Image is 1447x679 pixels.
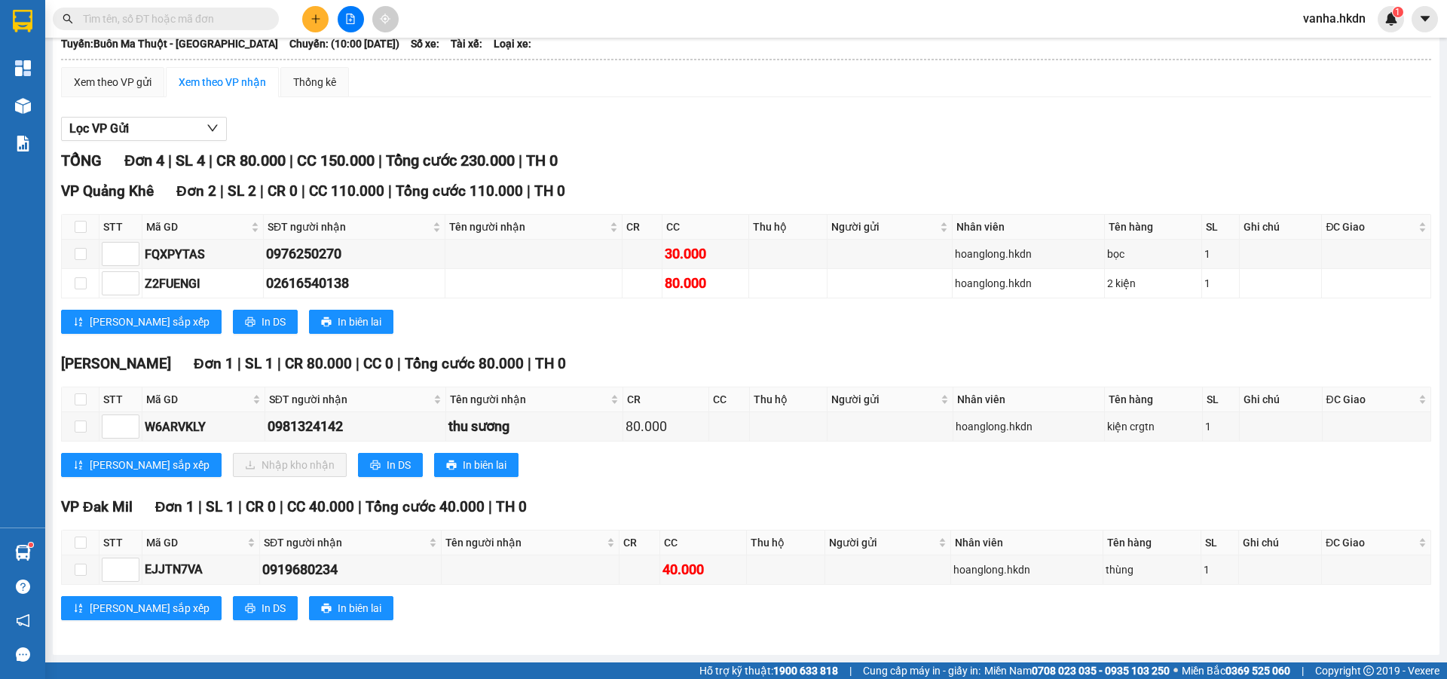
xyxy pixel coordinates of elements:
[488,498,492,515] span: |
[955,246,1102,262] div: hoanglong.hkdn
[233,310,298,334] button: printerIn DS
[264,269,445,298] td: 02616540138
[699,662,838,679] span: Hỗ trợ kỹ thuật:
[358,453,423,477] button: printerIn DS
[1201,531,1239,555] th: SL
[61,310,222,334] button: sort-ascending[PERSON_NAME] sắp xếp
[309,596,393,620] button: printerIn biên lai
[446,460,457,472] span: printer
[747,531,825,555] th: Thu hộ
[99,387,142,412] th: STT
[264,534,427,551] span: SĐT người nhận
[61,182,154,200] span: VP Quảng Khê
[526,151,558,170] span: TH 0
[61,117,227,141] button: Lọc VP Gửi
[321,603,332,615] span: printer
[463,457,506,473] span: In biên lai
[1205,418,1237,435] div: 1
[309,310,393,334] button: printerIn biên lai
[206,122,219,134] span: down
[387,457,411,473] span: In DS
[1239,531,1322,555] th: Ghi chú
[155,498,195,515] span: Đơn 1
[527,182,531,200] span: |
[262,559,439,580] div: 0919680234
[233,596,298,620] button: printerIn DS
[13,10,32,32] img: logo-vxr
[1393,7,1403,17] sup: 1
[623,215,663,240] th: CR
[260,555,442,585] td: 0919680234
[953,215,1105,240] th: Nhân viên
[356,355,359,372] span: |
[220,182,224,200] span: |
[358,498,362,515] span: |
[293,74,336,90] div: Thống kê
[168,151,172,170] span: |
[289,151,293,170] span: |
[665,273,746,294] div: 80.000
[262,314,286,330] span: In DS
[709,387,750,412] th: CC
[297,151,375,170] span: CC 150.000
[61,596,222,620] button: sort-ascending[PERSON_NAME] sắp xếp
[237,355,241,372] span: |
[1302,662,1304,679] span: |
[206,498,234,515] span: SL 1
[1204,561,1236,578] div: 1
[145,274,261,293] div: Z2FUENGI
[216,151,286,170] span: CR 80.000
[145,245,261,264] div: FQXPYTAS
[626,416,707,437] div: 80.000
[750,387,828,412] th: Thu hộ
[1240,215,1322,240] th: Ghi chú
[411,35,439,52] span: Số xe:
[266,273,442,294] div: 02616540138
[73,460,84,472] span: sort-ascending
[535,355,566,372] span: TH 0
[831,391,937,408] span: Người gửi
[366,498,485,515] span: Tổng cước 40.000
[953,387,1105,412] th: Nhân viên
[378,151,382,170] span: |
[984,662,1170,679] span: Miền Nam
[245,355,274,372] span: SL 1
[749,215,828,240] th: Thu hộ
[73,317,84,329] span: sort-ascending
[16,580,30,594] span: question-circle
[311,14,321,24] span: plus
[1182,662,1290,679] span: Miền Bắc
[146,534,244,551] span: Mã GD
[449,219,607,235] span: Tên người nhận
[90,314,210,330] span: [PERSON_NAME] sắp xếp
[29,543,33,547] sup: 1
[246,498,276,515] span: CR 0
[1107,246,1200,262] div: bọc
[662,559,744,580] div: 40.000
[662,215,749,240] th: CC
[142,412,265,442] td: W6ARVKLY
[262,600,286,616] span: In DS
[1363,665,1374,676] span: copyright
[61,355,171,372] span: [PERSON_NAME]
[1240,387,1322,412] th: Ghi chú
[773,665,838,677] strong: 1900 633 818
[1395,7,1400,17] span: 1
[1412,6,1438,32] button: caret-down
[74,74,151,90] div: Xem theo VP gửi
[953,561,1100,578] div: hoanglong.hkdn
[277,355,281,372] span: |
[16,647,30,662] span: message
[142,555,260,585] td: EJJTN7VA
[61,498,133,515] span: VP Đak Mil
[338,314,381,330] span: In biên lai
[1202,215,1240,240] th: SL
[146,391,249,408] span: Mã GD
[1204,246,1237,262] div: 1
[446,412,623,442] td: thu sương
[338,6,364,32] button: file-add
[849,662,852,679] span: |
[380,14,390,24] span: aim
[90,600,210,616] span: [PERSON_NAME] sắp xếp
[345,14,356,24] span: file-add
